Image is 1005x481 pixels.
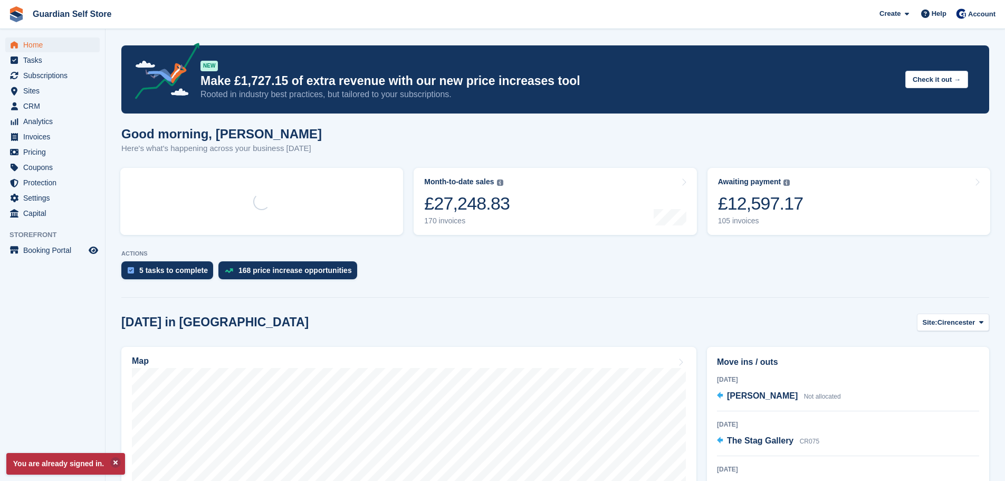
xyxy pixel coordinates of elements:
span: Invoices [23,129,87,144]
div: Month-to-date sales [424,177,494,186]
p: Here's what's happening across your business [DATE] [121,143,322,155]
a: menu [5,129,100,144]
span: Analytics [23,114,87,129]
a: menu [5,206,100,221]
span: CRM [23,99,87,114]
span: Cirencester [937,317,975,328]
span: Not allocated [804,393,841,400]
span: Settings [23,191,87,205]
p: Make £1,727.15 of extra revenue with our new price increases tool [200,73,897,89]
a: Preview store [87,244,100,257]
span: Help [932,8,946,19]
a: [PERSON_NAME] Not allocated [717,390,841,403]
h1: Good morning, [PERSON_NAME] [121,127,322,141]
img: stora-icon-8386f47178a22dfd0bd8f6a31ec36ba5ce8667c1dd55bd0f319d3a0aa187defe.svg [8,6,24,22]
a: 168 price increase opportunities [218,261,362,285]
a: Month-to-date sales £27,248.83 170 invoices [414,168,696,235]
p: You are already signed in. [6,453,125,475]
span: Coupons [23,160,87,175]
button: Site: Cirencester [917,314,989,331]
img: Tom Scott [956,8,966,19]
div: NEW [200,61,218,71]
span: Create [879,8,901,19]
button: Check it out → [905,71,968,88]
span: Site: [923,317,937,328]
img: icon-info-grey-7440780725fd019a000dd9b08b2336e03edf1995a4989e88bcd33f0948082b44.svg [497,180,503,186]
span: Subscriptions [23,68,87,83]
a: menu [5,68,100,83]
span: Storefront [9,230,105,240]
div: 170 invoices [424,216,510,225]
a: menu [5,83,100,98]
a: The Stag Gallery CR075 [717,435,819,448]
a: 5 tasks to complete [121,261,218,285]
div: 168 price increase opportunities [238,266,352,275]
img: task-75834270c22a3079a89374b754ae025e5fb1db73e45f91037f5363f120a921f8.svg [128,267,134,273]
span: Sites [23,83,87,98]
div: £12,597.17 [718,193,803,214]
p: ACTIONS [121,250,989,257]
a: menu [5,175,100,190]
div: £27,248.83 [424,193,510,214]
a: menu [5,37,100,52]
a: menu [5,114,100,129]
a: menu [5,145,100,159]
span: Pricing [23,145,87,159]
a: menu [5,191,100,205]
span: Booking Portal [23,243,87,258]
span: Capital [23,206,87,221]
span: CR075 [800,438,819,445]
img: price-adjustments-announcement-icon-8257ccfd72463d97f412b2fc003d46551f7dbcb40ab6d574587a9cd5c0d94... [126,43,200,103]
img: price_increase_opportunities-93ffe204e8149a01c8c9dc8f82e8f89637d9d84a8eef4429ea346261dce0b2c0.svg [225,268,233,273]
p: Rooted in industry best practices, but tailored to your subscriptions. [200,89,897,100]
div: [DATE] [717,375,979,384]
a: Guardian Self Store [28,5,116,23]
span: The Stag Gallery [727,436,793,445]
span: Account [968,9,996,20]
a: menu [5,243,100,258]
span: Tasks [23,53,87,68]
div: 105 invoices [718,216,803,225]
a: menu [5,53,100,68]
h2: Move ins / outs [717,356,979,369]
div: [DATE] [717,420,979,429]
a: menu [5,160,100,175]
h2: Map [132,356,149,366]
span: [PERSON_NAME] [727,391,798,400]
span: Protection [23,175,87,190]
div: [DATE] [717,465,979,474]
div: 5 tasks to complete [139,266,208,275]
span: Home [23,37,87,52]
h2: [DATE] in [GEOGRAPHIC_DATA] [121,315,309,329]
a: menu [5,99,100,114]
img: icon-info-grey-7440780725fd019a000dd9b08b2336e03edf1995a4989e88bcd33f0948082b44.svg [783,180,790,186]
a: Awaiting payment £12,597.17 105 invoices [707,168,990,235]
div: Awaiting payment [718,177,781,186]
